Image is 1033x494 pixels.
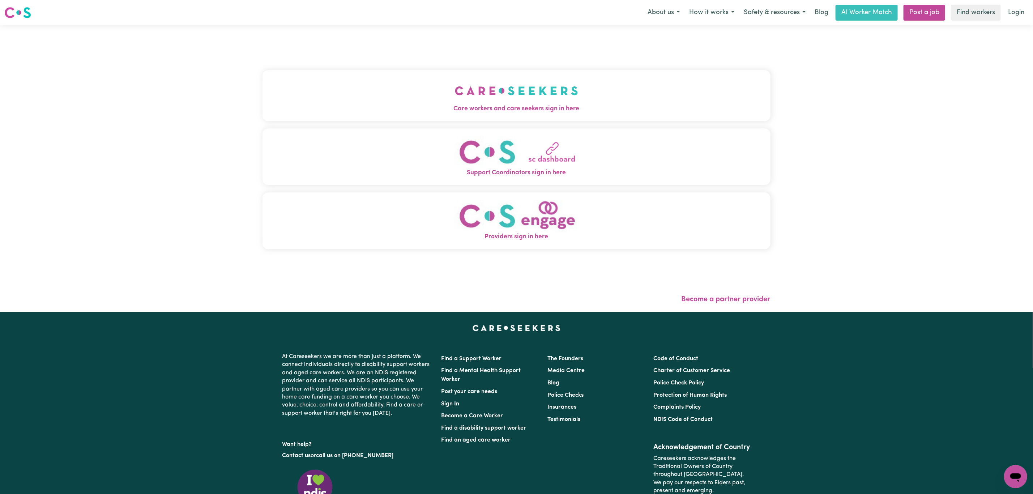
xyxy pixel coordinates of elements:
[316,453,394,459] a: call us on [PHONE_NUMBER]
[1004,465,1027,488] iframe: Button to launch messaging window, conversation in progress
[684,5,739,20] button: How it works
[441,368,521,382] a: Find a Mental Health Support Worker
[441,389,498,395] a: Post your care needs
[441,425,526,431] a: Find a disability support worker
[810,5,833,21] a: Blog
[441,413,503,419] a: Become a Care Worker
[547,392,584,398] a: Police Checks
[1004,5,1029,21] a: Login
[547,368,585,374] a: Media Centre
[4,4,31,21] a: Careseekers logo
[653,443,751,452] h2: Acknowledgement of Country
[262,232,771,242] span: Providers sign in here
[262,168,771,178] span: Support Coordinators sign in here
[547,356,583,362] a: The Founders
[441,356,502,362] a: Find a Support Worker
[473,325,560,331] a: Careseekers home page
[653,392,727,398] a: Protection of Human Rights
[282,350,433,420] p: At Careseekers we are more than just a platform. We connect individuals directly to disability su...
[547,404,576,410] a: Insurances
[836,5,898,21] a: AI Worker Match
[739,5,810,20] button: Safety & resources
[904,5,945,21] a: Post a job
[653,356,698,362] a: Code of Conduct
[547,417,580,422] a: Testimonials
[547,380,559,386] a: Blog
[653,404,701,410] a: Complaints Policy
[282,449,433,463] p: or
[262,128,771,185] button: Support Coordinators sign in here
[282,453,311,459] a: Contact us
[4,6,31,19] img: Careseekers logo
[282,438,433,448] p: Want help?
[653,417,713,422] a: NDIS Code of Conduct
[262,192,771,249] button: Providers sign in here
[951,5,1001,21] a: Find workers
[262,70,771,121] button: Care workers and care seekers sign in here
[262,104,771,114] span: Care workers and care seekers sign in here
[643,5,684,20] button: About us
[653,368,730,374] a: Charter of Customer Service
[441,401,460,407] a: Sign In
[441,437,511,443] a: Find an aged care worker
[682,296,771,303] a: Become a partner provider
[653,380,704,386] a: Police Check Policy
